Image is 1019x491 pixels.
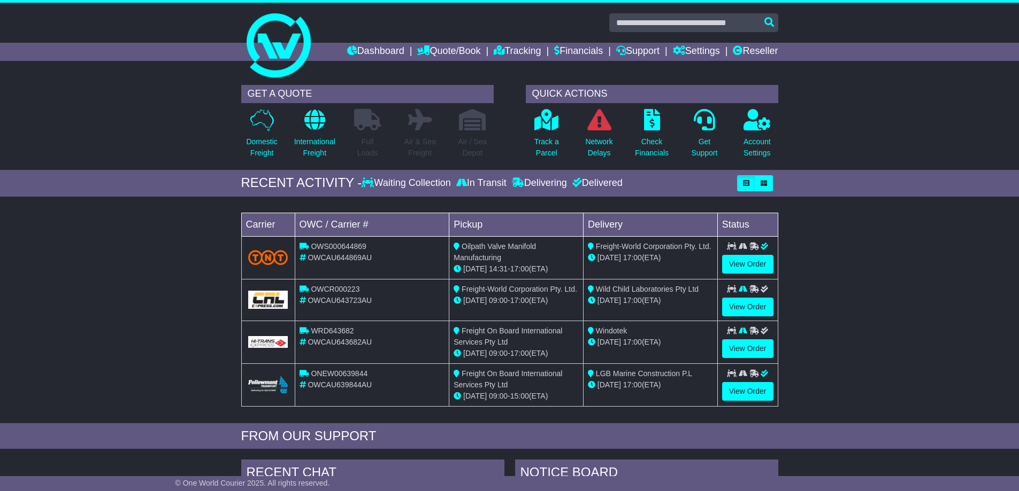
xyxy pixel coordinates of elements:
[449,213,584,236] td: Pickup
[509,177,570,189] div: Delivering
[248,291,288,309] img: GetCarrierServiceLogo
[583,213,717,236] td: Delivery
[597,296,621,305] span: [DATE]
[597,380,621,389] span: [DATE]
[241,213,295,236] td: Carrier
[691,136,717,159] p: Get Support
[458,136,487,159] p: Air / Sea Depot
[623,338,642,346] span: 17:00
[489,264,508,273] span: 14:31
[722,382,773,401] a: View Order
[454,369,562,389] span: Freight On Board International Services Pty Ltd
[463,392,487,400] span: [DATE]
[722,255,773,274] a: View Order
[616,43,660,61] a: Support
[585,136,612,159] p: Network Delays
[308,338,372,346] span: OWCAU643682AU
[241,175,362,191] div: RECENT ACTIVITY -
[634,108,669,165] a: CheckFinancials
[691,108,718,165] a: GetSupport
[354,136,381,159] p: Full Loads
[311,326,354,335] span: WRD643682
[554,43,603,61] a: Financials
[248,250,288,264] img: TNT_Domestic.png
[463,264,487,273] span: [DATE]
[454,326,562,346] span: Freight On Board International Services Pty Ltd
[597,338,621,346] span: [DATE]
[454,295,579,306] div: - (ETA)
[744,136,771,159] p: Account Settings
[510,349,529,357] span: 17:00
[722,298,773,316] a: View Order
[241,428,778,444] div: FROM OUR SUPPORT
[308,380,372,389] span: OWCAU639844AU
[489,392,508,400] span: 09:00
[673,43,720,61] a: Settings
[241,85,494,103] div: GET A QUOTE
[308,296,372,305] span: OWCAU643723AU
[463,349,487,357] span: [DATE]
[311,369,367,378] span: ONEW00639844
[489,349,508,357] span: 09:00
[463,296,487,305] span: [DATE]
[248,376,288,394] img: Followmont_Transport.png
[417,43,480,61] a: Quote/Book
[311,285,359,293] span: OWCR000223
[454,263,579,275] div: - (ETA)
[510,296,529,305] span: 17:00
[246,136,277,159] p: Domestic Freight
[733,43,778,61] a: Reseller
[596,369,692,378] span: LGB Marine Construction P.L
[597,253,621,262] span: [DATE]
[588,252,713,263] div: (ETA)
[596,326,627,335] span: Windotek
[534,108,560,165] a: Track aParcel
[588,295,713,306] div: (ETA)
[570,177,623,189] div: Delivered
[717,213,778,236] td: Status
[248,336,288,348] img: GetCarrierServiceLogo
[454,242,536,262] span: Oilpath Valve Manifold Manufacturing
[596,285,699,293] span: Wild Child Laboratories Pty Ltd
[454,391,579,402] div: - (ETA)
[175,479,330,487] span: © One World Courier 2025. All rights reserved.
[526,85,778,103] div: QUICK ACTIONS
[295,213,449,236] td: OWC / Carrier #
[454,348,579,359] div: - (ETA)
[722,339,773,358] a: View Order
[588,337,713,348] div: (ETA)
[311,242,366,251] span: OWS000644869
[515,459,778,488] div: NOTICE BOARD
[623,296,642,305] span: 17:00
[510,264,529,273] span: 17:00
[246,108,278,165] a: DomesticFreight
[294,108,336,165] a: InternationalFreight
[623,253,642,262] span: 17:00
[494,43,541,61] a: Tracking
[489,296,508,305] span: 09:00
[510,392,529,400] span: 15:00
[588,379,713,391] div: (ETA)
[596,242,711,251] span: Freight-World Corporation Pty. Ltd.
[294,136,335,159] p: International Freight
[404,136,436,159] p: Air & Sea Freight
[743,108,771,165] a: AccountSettings
[635,136,669,159] p: Check Financials
[362,177,453,189] div: Waiting Collection
[462,285,577,293] span: Freight-World Corporation Pty. Ltd.
[308,253,372,262] span: OWCAU644869AU
[454,177,509,189] div: In Transit
[585,108,613,165] a: NetworkDelays
[241,459,504,488] div: RECENT CHAT
[534,136,559,159] p: Track a Parcel
[347,43,404,61] a: Dashboard
[623,380,642,389] span: 17:00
